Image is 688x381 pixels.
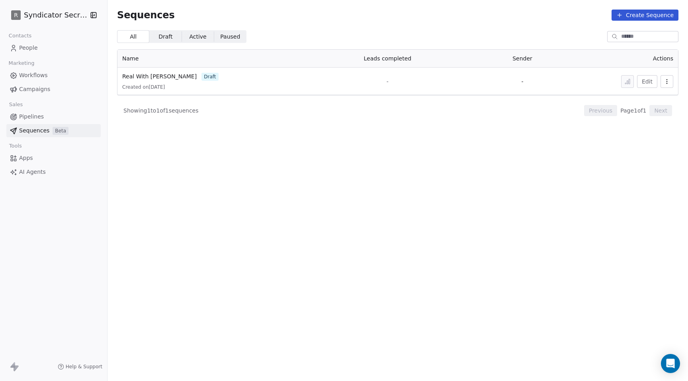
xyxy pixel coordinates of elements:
span: People [19,44,38,52]
span: Sequences [117,10,175,21]
span: - [521,78,523,85]
span: Name [122,55,139,62]
span: Sales [6,99,26,111]
span: - [387,78,389,86]
span: R [14,11,18,19]
button: Previous [584,105,617,116]
div: Open Intercom Messenger [661,354,680,373]
a: Help & Support [58,364,102,370]
span: Actions [653,55,673,62]
span: Created on [DATE] [122,84,165,90]
span: Campaigns [19,85,50,93]
button: RSyndicator Secrets [10,8,85,22]
a: Real With [PERSON_NAME] [122,72,197,81]
span: Marketing [5,57,38,69]
span: Real With [PERSON_NAME] [122,73,197,80]
span: Sender [512,55,532,62]
span: Tools [6,140,25,152]
span: Pipelines [19,113,44,121]
span: Beta [53,127,68,135]
a: Workflows [6,69,101,82]
span: Active [189,33,206,41]
span: Sequences [19,126,49,135]
span: Paused [220,33,240,41]
span: Showing 1 to 1 of 1 sequences [123,107,199,115]
button: Next [649,105,672,116]
a: SequencesBeta [6,124,101,137]
button: Create Sequence [612,10,678,21]
span: Page 1 of 1 [620,107,646,115]
span: Workflows [19,71,48,80]
span: Leads completed [364,55,412,62]
span: Apps [19,154,33,162]
a: Pipelines [6,110,101,123]
span: AI Agents [19,168,46,176]
a: AI Agents [6,165,101,179]
span: Draft [158,33,172,41]
a: Campaigns [6,83,101,96]
span: Help & Support [66,364,102,370]
span: Contacts [5,30,35,42]
button: Edit [637,75,657,88]
a: Apps [6,152,101,165]
span: draft [201,73,218,81]
span: Syndicator Secrets [24,10,88,20]
a: People [6,41,101,54]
